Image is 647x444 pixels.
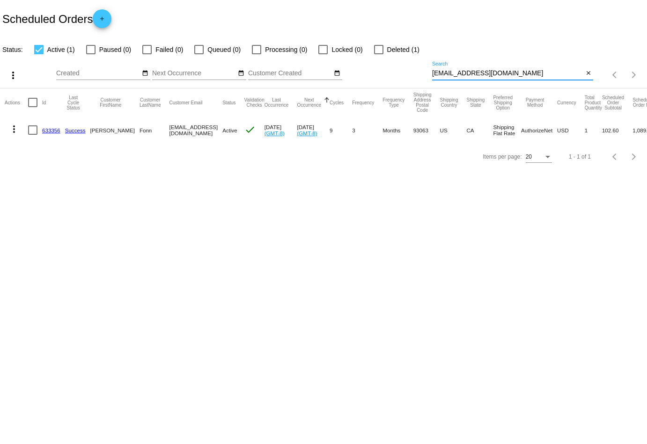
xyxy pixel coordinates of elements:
mat-cell: 3 [352,116,382,144]
input: Customer Created [248,70,332,77]
button: Change sorting for PreferredShippingOption [493,95,513,110]
button: Change sorting for LastOccurrenceUtc [265,97,289,108]
mat-icon: more_vert [7,70,19,81]
button: Change sorting for Frequency [352,100,374,105]
button: Change sorting for Status [222,100,235,105]
button: Change sorting for FrequencyType [382,97,404,108]
button: Change sorting for CustomerLastName [140,97,161,108]
a: 633356 [42,127,60,133]
mat-icon: close [585,70,592,77]
span: Active [222,127,237,133]
button: Next page [625,147,643,166]
button: Clear [583,69,593,79]
button: Change sorting for Subtotal [602,95,624,110]
mat-cell: [DATE] [265,116,297,144]
mat-cell: [PERSON_NAME] [90,116,140,144]
mat-icon: more_vert [8,124,20,135]
mat-cell: Fonn [140,116,169,144]
mat-icon: date_range [238,70,244,77]
mat-icon: date_range [142,70,148,77]
span: Status: [2,46,23,53]
mat-header-cell: Total Product Quantity [585,88,602,116]
span: Queued (0) [207,44,241,55]
mat-cell: USD [557,116,585,144]
mat-cell: 1 [585,116,602,144]
a: (GMT-8) [265,130,285,136]
mat-icon: date_range [334,70,340,77]
button: Change sorting for NextOccurrenceUtc [297,97,321,108]
button: Change sorting for PaymentMethod.Type [521,97,549,108]
div: 1 - 1 of 1 [569,153,591,160]
mat-select: Items per page: [526,154,552,160]
mat-icon: add [96,15,108,27]
span: Deleted (1) [387,44,419,55]
input: Next Occurrence [152,70,236,77]
h2: Scheduled Orders [2,9,111,28]
mat-cell: [DATE] [297,116,330,144]
mat-cell: Months [382,116,413,144]
mat-cell: [EMAIL_ADDRESS][DOMAIN_NAME] [169,116,222,144]
mat-cell: 93063 [413,116,440,144]
mat-cell: US [440,116,467,144]
mat-cell: AuthorizeNet [521,116,557,144]
button: Change sorting for CurrencyIso [557,100,576,105]
button: Previous page [606,147,625,166]
a: Success [65,127,86,133]
mat-cell: Shipping Flat Rate [493,116,521,144]
span: Locked (0) [331,44,362,55]
span: Active (1) [47,44,75,55]
input: Search [432,70,583,77]
button: Change sorting for LastProcessingCycleId [65,95,82,110]
mat-cell: 102.60 [602,116,632,144]
button: Change sorting for CustomerFirstName [90,97,131,108]
span: Paused (0) [99,44,131,55]
mat-cell: CA [466,116,493,144]
span: 20 [526,153,532,160]
input: Created [56,70,140,77]
mat-header-cell: Validation Checks [244,88,265,116]
button: Change sorting for CustomerEmail [169,100,202,105]
span: Failed (0) [155,44,183,55]
button: Change sorting for ShippingCountry [440,97,458,108]
button: Change sorting for ShippingPostcode [413,92,432,113]
a: (GMT-8) [297,130,317,136]
div: Items per page: [483,153,522,160]
mat-cell: 9 [330,116,352,144]
mat-header-cell: Actions [5,88,28,116]
button: Next page [625,66,643,84]
button: Change sorting for Cycles [330,100,344,105]
span: Processing (0) [265,44,307,55]
button: Change sorting for Id [42,100,46,105]
mat-icon: check [244,124,256,135]
button: Change sorting for ShippingState [466,97,485,108]
button: Previous page [606,66,625,84]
